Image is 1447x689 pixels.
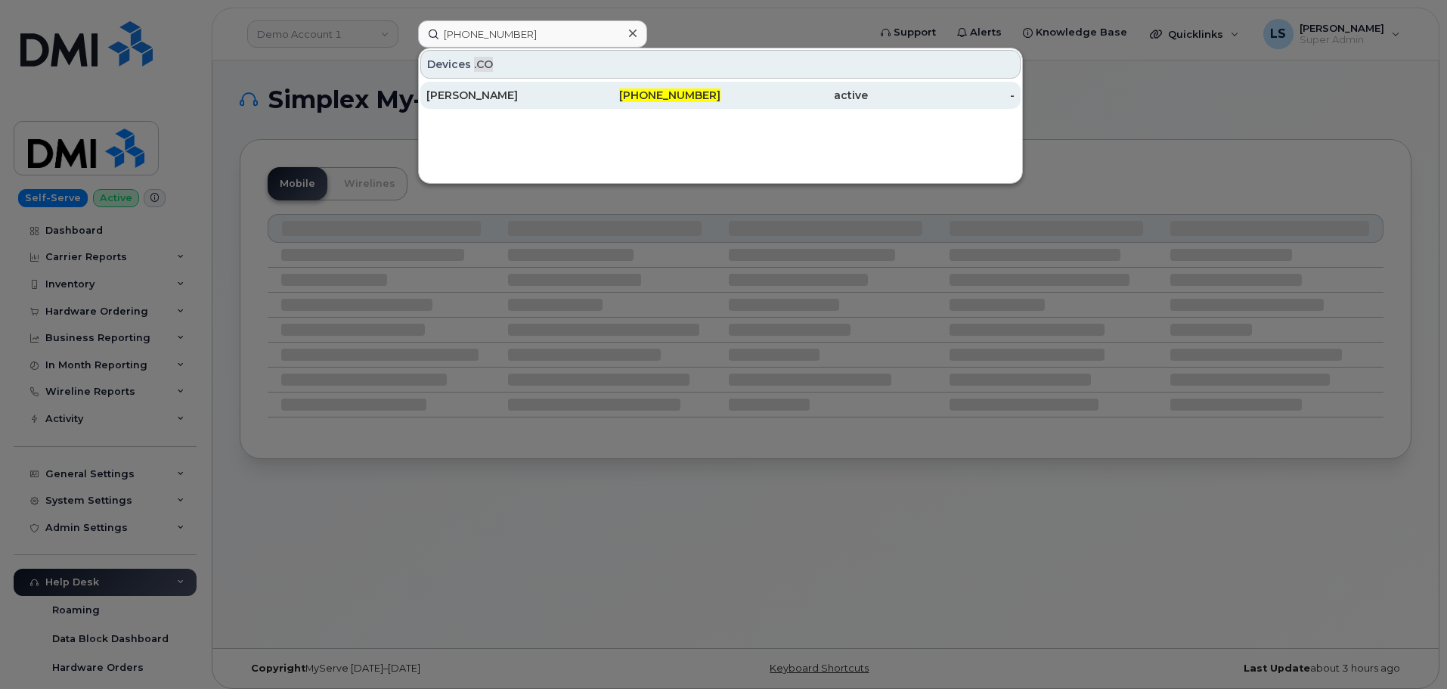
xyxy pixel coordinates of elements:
[619,88,720,102] span: [PHONE_NUMBER]
[720,88,868,103] div: active
[868,88,1015,103] div: -
[420,82,1021,109] a: [PERSON_NAME][PHONE_NUMBER]active-
[474,57,493,72] span: .CO
[420,50,1021,79] div: Devices
[426,88,574,103] div: [PERSON_NAME]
